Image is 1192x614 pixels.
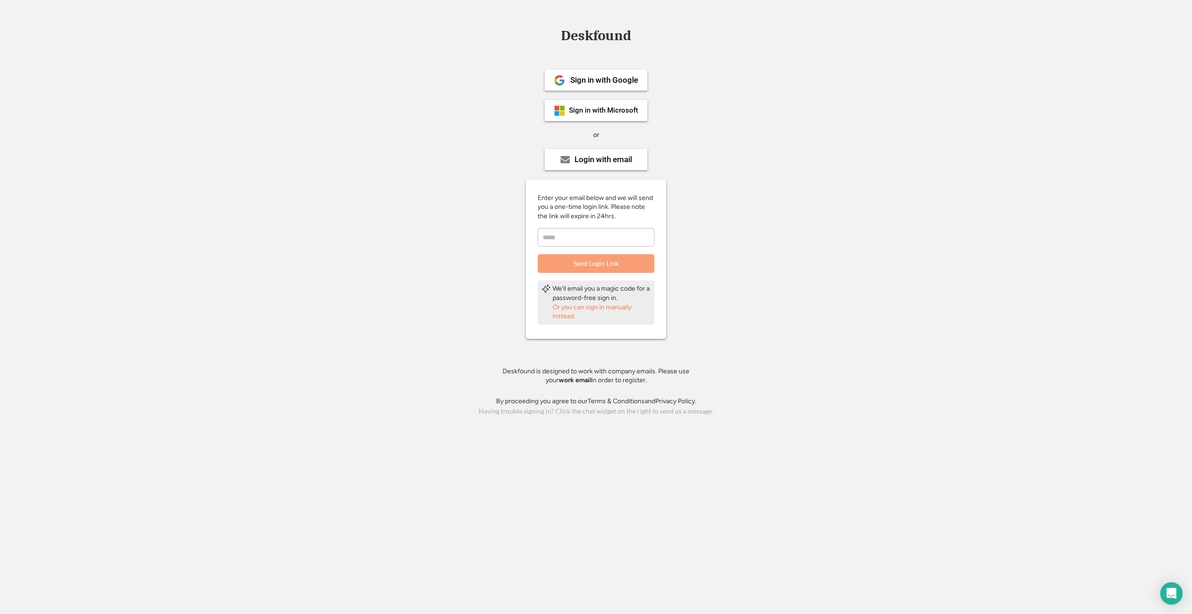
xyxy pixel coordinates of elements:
[554,105,565,116] img: ms-symbollockup_mssymbol_19.png
[554,75,565,86] img: 1024px-Google__G__Logo.svg.png
[556,29,636,43] div: Deskfound
[575,156,632,164] div: Login with email
[496,397,696,406] div: By proceeding you agree to our and
[553,284,651,302] div: We'll email you a magic code for a password-free sign in.
[538,254,654,273] button: Send Login Link
[655,397,696,405] a: Privacy Policy.
[559,376,591,384] strong: work email
[553,303,651,321] div: Or you can sign in manually instead.
[569,107,638,114] div: Sign in with Microsoft
[538,193,654,221] div: Enter your email below and we will send you a one-time login link. Please note the link will expi...
[593,130,599,140] div: or
[491,367,701,385] div: Deskfound is designed to work with company emails. Please use your in order to register.
[570,76,638,84] div: Sign in with Google
[1160,582,1183,605] div: Open Intercom Messenger
[588,397,645,405] a: Terms & Conditions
